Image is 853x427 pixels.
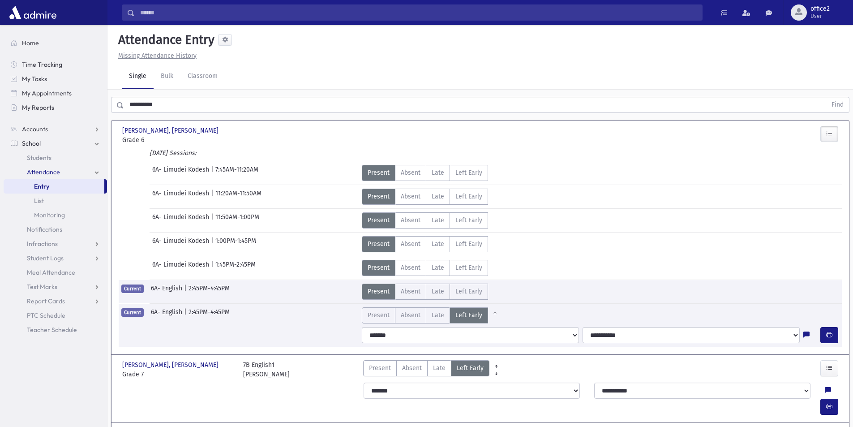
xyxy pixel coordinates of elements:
div: AttTypes [362,260,488,276]
span: 6A- Limudei Kodesh [152,236,211,252]
span: My Reports [22,104,54,112]
span: Current [121,285,144,293]
span: Late [432,287,444,296]
span: 7:45AM-11:20AM [215,165,258,181]
a: PTC Schedule [4,308,107,323]
span: Absent [402,363,422,373]
span: [PERSON_NAME], [PERSON_NAME] [122,126,220,135]
a: Monitoring [4,208,107,222]
span: Test Marks [27,283,57,291]
a: Student Logs [4,251,107,265]
span: Present [368,216,390,225]
a: My Appointments [4,86,107,100]
span: Left Early [455,311,482,320]
span: Left Early [455,192,482,201]
div: AttTypes [362,307,502,323]
div: AttTypes [362,189,488,205]
span: 11:20AM-11:50AM [215,189,261,205]
span: Present [368,168,390,177]
span: 1:00PM-1:45PM [215,236,256,252]
div: 7B English1 [PERSON_NAME] [243,360,290,379]
u: Missing Attendance History [118,52,197,60]
a: Home [4,36,107,50]
span: 6A- English [151,284,184,300]
span: Late [433,363,446,373]
span: Grade 7 [122,370,234,379]
span: 1:45PM-2:45PM [215,260,256,276]
a: Entry [4,179,104,194]
span: | [184,284,189,300]
h5: Attendance Entry [115,32,214,47]
span: Absent [401,311,420,320]
span: Absent [401,192,420,201]
a: Accounts [4,122,107,136]
span: My Tasks [22,75,47,83]
span: Present [368,287,390,296]
span: Left Early [455,263,482,272]
span: | [184,307,189,323]
span: Report Cards [27,297,65,305]
span: Notifications [27,225,62,233]
span: | [211,260,215,276]
a: Single [122,64,154,89]
span: Students [27,154,51,162]
span: Present [368,239,390,249]
span: Infractions [27,240,58,248]
span: School [22,139,41,147]
span: 6A- English [151,307,184,323]
span: [PERSON_NAME], [PERSON_NAME] [122,360,220,370]
a: Infractions [4,237,107,251]
a: Missing Attendance History [115,52,197,60]
button: Find [826,97,849,112]
span: Absent [401,239,420,249]
span: Late [432,239,444,249]
a: My Reports [4,100,107,115]
span: List [34,197,44,205]
span: Present [369,363,391,373]
span: 6A- Limudei Kodesh [152,165,211,181]
span: Absent [401,263,420,272]
span: | [211,165,215,181]
span: | [211,212,215,229]
span: PTC Schedule [27,311,65,319]
span: Time Tracking [22,60,62,69]
a: Students [4,151,107,165]
a: My Tasks [4,72,107,86]
a: Classroom [180,64,225,89]
span: 6A- Limudei Kodesh [152,189,211,205]
span: Late [432,311,444,320]
a: Time Tracking [4,57,107,72]
span: Teacher Schedule [27,326,77,334]
span: office2 [810,5,830,13]
span: Late [432,192,444,201]
span: 6A- Limudei Kodesh [152,260,211,276]
span: Monitoring [34,211,65,219]
span: Absent [401,168,420,177]
span: Meal Attendance [27,268,75,276]
span: Absent [401,287,420,296]
span: Entry [34,182,49,190]
a: Notifications [4,222,107,237]
span: Grade 6 [122,135,234,145]
a: Attendance [4,165,107,179]
span: Left Early [455,239,482,249]
input: Search [135,4,702,21]
span: 2:45PM-4:45PM [189,284,230,300]
span: User [810,13,830,20]
div: AttTypes [363,360,489,379]
a: Report Cards [4,294,107,308]
span: | [211,236,215,252]
span: My Appointments [22,89,72,97]
a: Test Marks [4,280,107,294]
img: AdmirePro [7,4,59,22]
i: [DATE] Sessions: [150,149,196,157]
span: Late [432,263,444,272]
div: AttTypes [362,212,488,229]
a: School [4,136,107,151]
span: Student Logs [27,254,64,262]
span: Home [22,39,39,47]
span: 11:50AM-1:00PM [215,212,259,229]
span: 2:45PM-4:45PM [189,307,230,323]
span: Present [368,311,390,320]
a: List [4,194,107,208]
